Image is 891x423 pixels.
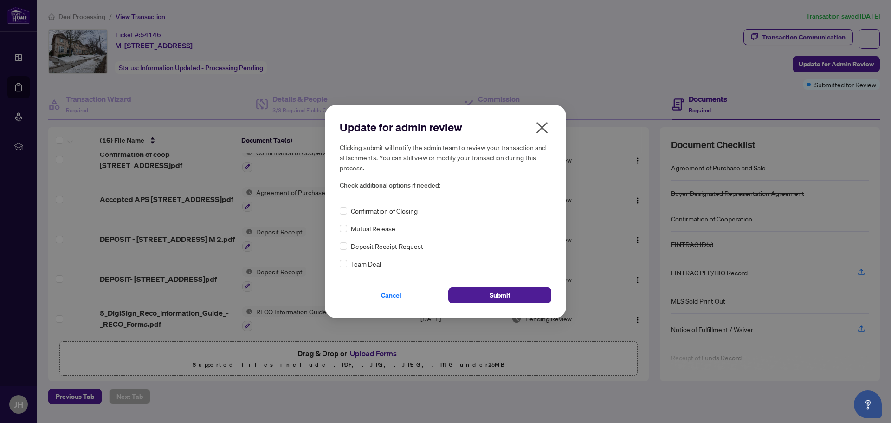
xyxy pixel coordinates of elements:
span: Cancel [381,288,401,303]
span: Submit [490,288,510,303]
button: Open asap [854,390,882,418]
button: Submit [448,287,551,303]
span: Team Deal [351,259,381,269]
h2: Update for admin review [340,120,551,135]
span: Confirmation of Closing [351,206,418,216]
h5: Clicking submit will notify the admin team to review your transaction and attachments. You can st... [340,142,551,173]
span: close [535,120,549,135]
button: Cancel [340,287,443,303]
span: Check additional options if needed: [340,180,551,191]
span: Deposit Receipt Request [351,241,423,251]
span: Mutual Release [351,223,395,234]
